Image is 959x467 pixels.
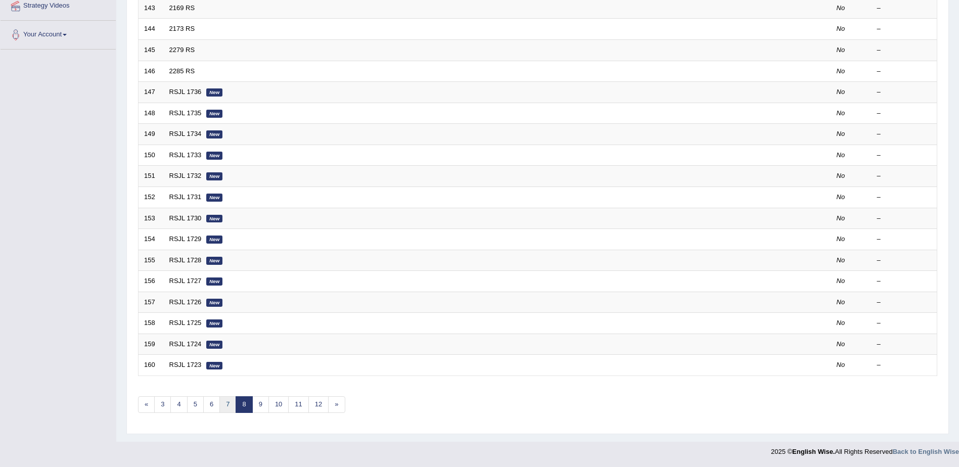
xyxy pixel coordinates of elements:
[877,235,932,244] div: –
[139,229,164,250] td: 154
[139,355,164,376] td: 160
[877,4,932,13] div: –
[169,361,202,368] a: RSJL 1723
[138,396,155,413] a: «
[139,166,164,187] td: 151
[837,277,845,285] em: No
[169,46,195,54] a: 2279 RS
[877,171,932,181] div: –
[837,298,845,306] em: No
[837,67,845,75] em: No
[268,396,289,413] a: 10
[206,277,222,286] em: New
[837,46,845,54] em: No
[139,208,164,229] td: 153
[771,442,959,456] div: 2025 © All Rights Reserved
[139,250,164,271] td: 155
[837,88,845,96] em: No
[837,193,845,201] em: No
[139,271,164,292] td: 156
[139,82,164,103] td: 147
[837,256,845,264] em: No
[169,130,202,137] a: RSJL 1734
[837,109,845,117] em: No
[877,45,932,55] div: –
[206,236,222,244] em: New
[206,319,222,328] em: New
[308,396,329,413] a: 12
[837,4,845,12] em: No
[252,396,269,413] a: 9
[893,448,959,455] a: Back to English Wise
[169,25,195,32] a: 2173 RS
[877,214,932,223] div: –
[169,340,202,348] a: RSJL 1724
[206,215,222,223] em: New
[139,334,164,355] td: 159
[139,124,164,145] td: 149
[877,276,932,286] div: –
[837,340,845,348] em: No
[877,256,932,265] div: –
[169,4,195,12] a: 2169 RS
[236,396,252,413] a: 8
[170,396,187,413] a: 4
[837,130,845,137] em: No
[837,25,845,32] em: No
[877,24,932,34] div: –
[837,235,845,243] em: No
[288,396,308,413] a: 11
[877,193,932,202] div: –
[877,67,932,76] div: –
[219,396,236,413] a: 7
[154,396,171,413] a: 3
[877,151,932,160] div: –
[169,109,202,117] a: RSJL 1735
[837,151,845,159] em: No
[169,298,202,306] a: RSJL 1726
[206,299,222,307] em: New
[1,21,116,46] a: Your Account
[206,172,222,180] em: New
[187,396,204,413] a: 5
[169,277,202,285] a: RSJL 1727
[139,145,164,166] td: 150
[169,151,202,159] a: RSJL 1733
[169,88,202,96] a: RSJL 1736
[837,172,845,179] em: No
[877,298,932,307] div: –
[169,172,202,179] a: RSJL 1732
[139,103,164,124] td: 148
[139,61,164,82] td: 146
[139,186,164,208] td: 152
[139,292,164,313] td: 157
[169,193,202,201] a: RSJL 1731
[877,318,932,328] div: –
[169,67,195,75] a: 2285 RS
[837,214,845,222] em: No
[169,319,202,326] a: RSJL 1725
[877,340,932,349] div: –
[877,129,932,139] div: –
[169,256,202,264] a: RSJL 1728
[206,257,222,265] em: New
[877,109,932,118] div: –
[206,152,222,160] em: New
[837,319,845,326] em: No
[792,448,835,455] strong: English Wise.
[203,396,220,413] a: 6
[206,110,222,118] em: New
[206,362,222,370] em: New
[139,313,164,334] td: 158
[206,341,222,349] em: New
[877,87,932,97] div: –
[877,360,932,370] div: –
[139,40,164,61] td: 145
[328,396,345,413] a: »
[206,88,222,97] em: New
[206,194,222,202] em: New
[206,130,222,138] em: New
[139,19,164,40] td: 144
[169,214,202,222] a: RSJL 1730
